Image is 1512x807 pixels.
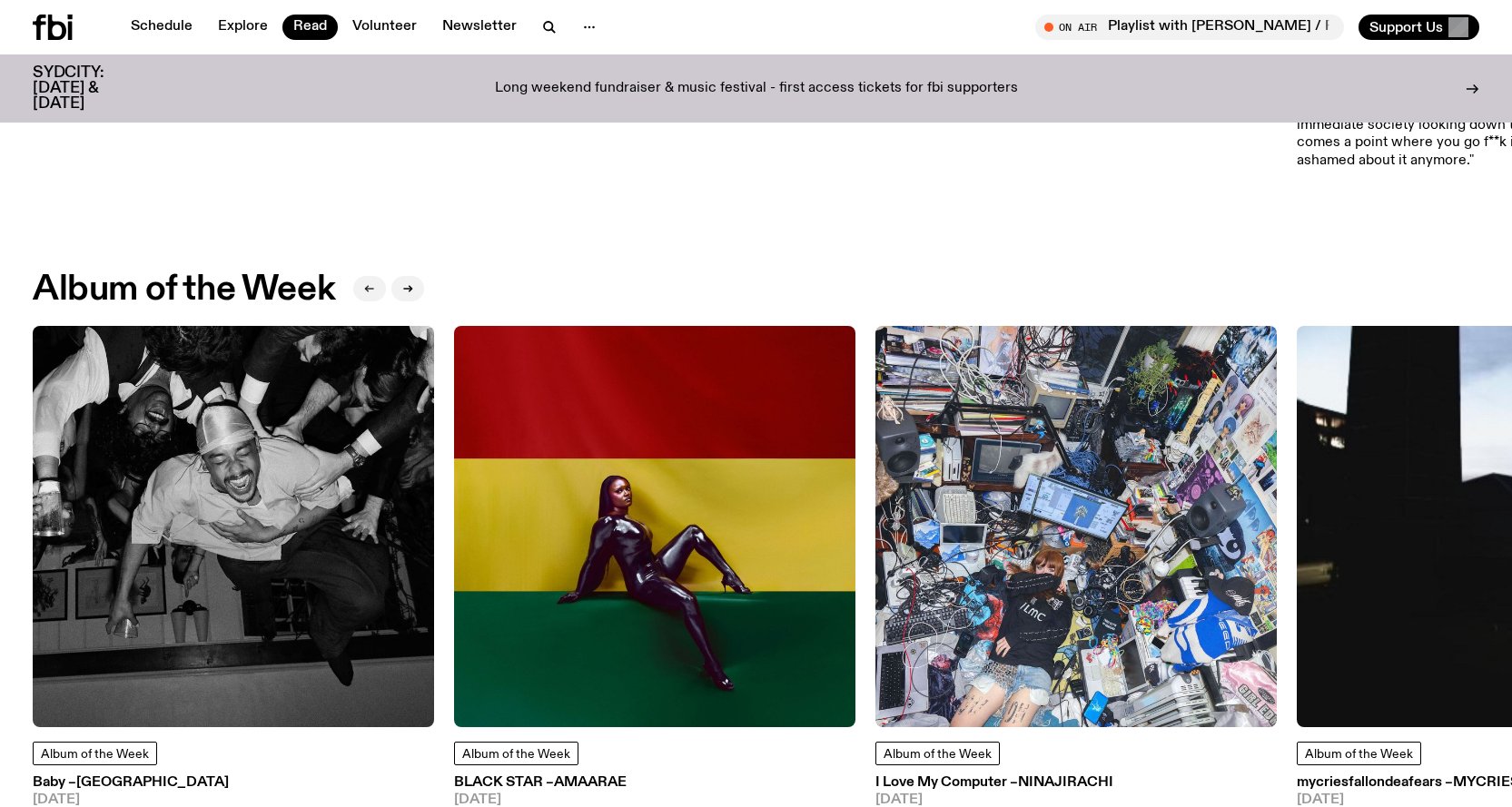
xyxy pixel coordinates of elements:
[1359,15,1479,40] button: Support Us
[41,748,149,761] span: Album of the Week
[341,15,428,40] a: Volunteer
[1018,775,1113,790] span: Ninajirachi
[1035,15,1344,40] button: On AirThe Playlist with [PERSON_NAME] / Pink Siifu Interview!!
[495,81,1018,97] p: Long weekend fundraiser & music festival - first access tickets for fbi supporters
[454,742,578,765] a: Album of the Week
[875,326,1277,727] img: Ninajirachi covering her face, shot from above. she is in a croweded room packed full of laptops,...
[875,742,1000,765] a: Album of the Week
[33,326,434,727] img: A black and white upside down image of Dijon, held up by a group of people. His eyes are closed a...
[462,748,570,761] span: Album of the Week
[454,793,855,807] span: [DATE]
[33,273,335,306] h2: Album of the Week
[875,776,1277,790] h3: I Love My Computer –
[207,15,279,40] a: Explore
[554,775,627,790] span: Amaarae
[76,775,229,790] span: [GEOGRAPHIC_DATA]
[120,15,203,40] a: Schedule
[884,748,992,761] span: Album of the Week
[33,65,149,112] h3: SYDCITY: [DATE] & [DATE]
[1297,742,1421,765] a: Album of the Week
[431,15,528,40] a: Newsletter
[33,793,434,807] span: [DATE]
[875,793,1277,807] span: [DATE]
[282,15,338,40] a: Read
[33,776,434,790] h3: Baby –
[1305,748,1413,761] span: Album of the Week
[454,776,855,790] h3: BLACK STAR –
[33,742,157,765] a: Album of the Week
[1369,19,1443,35] span: Support Us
